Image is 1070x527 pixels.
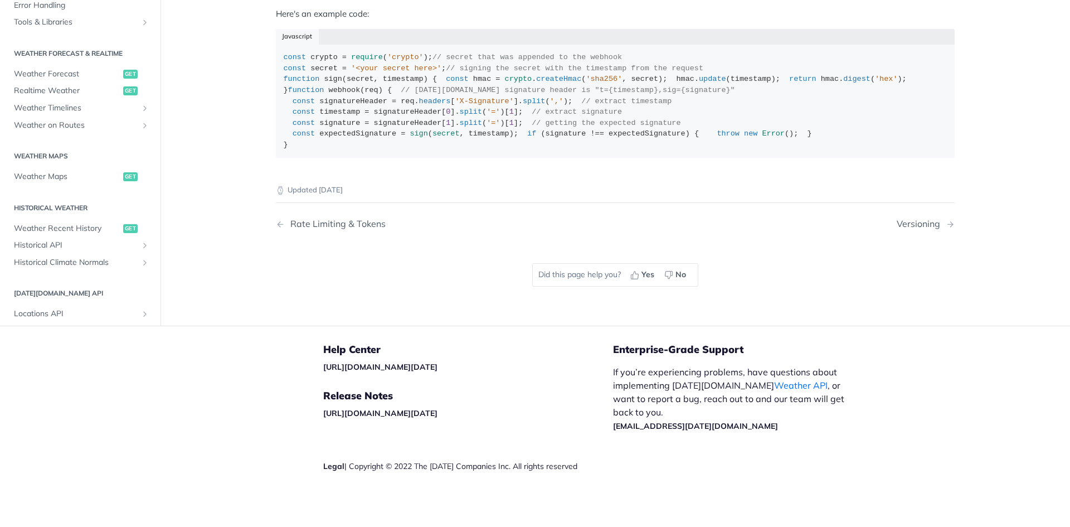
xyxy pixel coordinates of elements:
button: Show subpages for Historical API [140,241,149,250]
span: Historical Climate Normals [14,257,138,268]
span: timestamp [469,129,509,138]
div: Rate Limiting & Tokens [285,219,386,229]
span: secret [347,75,374,83]
span: webhook [329,86,361,94]
span: const [284,53,307,61]
span: Historical API [14,240,138,251]
a: Historical APIShow subpages for Historical API [8,237,152,254]
a: Weather Recent Historyget [8,220,152,236]
h5: Help Center [323,343,613,356]
span: expectedSignature [609,129,685,138]
h2: Weather Forecast & realtime [8,48,152,58]
h5: Release Notes [323,389,613,403]
span: crypto [505,75,532,83]
h5: Enterprise-Grade Support [613,343,874,356]
span: hmac [473,75,491,83]
span: hmac [821,75,839,83]
span: '=' [487,108,500,116]
a: [URL][DOMAIN_NAME][DATE] [323,408,437,418]
span: sign [410,129,427,138]
button: Yes [626,267,660,283]
span: !== [591,129,604,138]
span: sign [324,75,342,83]
a: Next Page: Versioning [897,219,955,229]
span: 'hex' [875,75,898,83]
span: = [342,64,347,72]
span: function [288,86,324,94]
span: signatureHeader [319,97,387,105]
span: timestamp [731,75,771,83]
span: const [293,108,315,116]
p: Here's an example code: [276,8,955,21]
div: | Copyright © 2022 The [DATE] Companies Inc. All rights reserved [323,461,613,472]
span: req [401,97,414,105]
span: Weather on Routes [14,119,138,130]
span: get [123,224,138,233]
span: 1 [446,119,450,127]
span: headers [419,97,451,105]
span: get [123,172,138,181]
span: '=' [487,119,500,127]
span: Locations API [14,308,138,320]
button: Show subpages for Weather on Routes [140,120,149,129]
span: Weather Maps [14,171,120,182]
a: Locations APIShow subpages for Locations API [8,306,152,322]
p: If you’re experiencing problems, have questions about implementing [DATE][DOMAIN_NAME] , or want ... [613,365,856,432]
button: No [660,267,692,283]
span: // [DATE][DOMAIN_NAME] signature header is "t={timestamp},sig={signature}" [401,86,735,94]
span: hmac [676,75,694,83]
button: Show subpages for Locations API [140,310,149,318]
span: = [392,97,396,105]
a: Weather on RoutesShow subpages for Weather on Routes [8,117,152,133]
span: const [284,64,307,72]
span: digest [843,75,870,83]
span: signatureHeader [374,119,442,127]
span: = [495,75,500,83]
a: Tools & LibrariesShow subpages for Tools & Libraries [8,14,152,31]
h2: Historical Weather [8,202,152,212]
a: Realtime Weatherget [8,83,152,99]
a: Legal [323,461,344,471]
button: Show subpages for Historical Climate Normals [140,258,149,267]
span: split [460,108,483,116]
div: Versioning [897,219,946,229]
span: 'X-Signature' [455,97,513,105]
span: Error [762,129,785,138]
span: Tools & Libraries [14,17,138,28]
span: const [293,129,315,138]
span: Weather Timelines [14,103,138,114]
span: = [401,129,405,138]
span: req [364,86,378,94]
a: Weather API [774,380,828,391]
span: throw [717,129,740,138]
a: Weather Mapsget [8,168,152,185]
span: = [364,108,369,116]
span: require [351,53,383,61]
a: Historical Climate NormalsShow subpages for Historical Climate Normals [8,254,152,270]
a: Previous Page: Rate Limiting & Tokens [276,219,567,229]
span: timestamp [319,108,360,116]
span: new [744,129,757,138]
span: Weather Forecast [14,68,120,79]
nav: Pagination Controls [276,207,955,240]
button: Show subpages for Weather Timelines [140,104,149,113]
span: return [789,75,816,83]
a: [URL][DOMAIN_NAME][DATE] [323,362,437,372]
span: timestamp [383,75,424,83]
span: 0 [446,108,450,116]
span: secret [310,64,338,72]
span: Insights API [14,325,138,336]
a: Weather TimelinesShow subpages for Weather Timelines [8,100,152,117]
span: get [123,86,138,95]
span: secret [631,75,658,83]
span: Yes [641,269,654,281]
span: signature [545,129,586,138]
span: 'sha256' [586,75,622,83]
span: crypto [310,53,338,61]
p: Updated [DATE] [276,185,955,196]
div: Did this page help you? [532,263,698,287]
button: Show subpages for Tools & Libraries [140,18,149,27]
span: split [460,119,483,127]
span: ',' [550,97,563,105]
span: 1 [509,119,514,127]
